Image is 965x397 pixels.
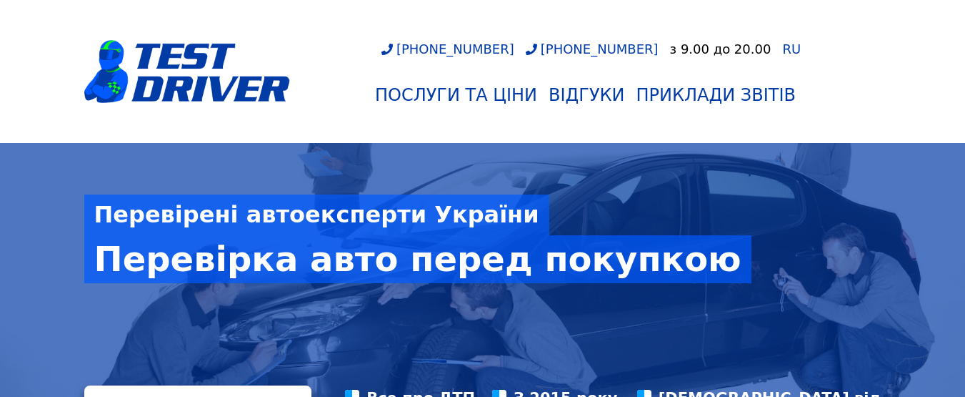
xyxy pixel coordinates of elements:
img: logotype@3x [84,40,290,103]
div: з 9.00 до 20.00 [670,41,771,57]
a: logotype@3x [84,6,290,137]
a: Відгуки [543,79,631,111]
div: Відгуки [549,85,625,105]
a: [PHONE_NUMBER] [381,41,514,57]
a: RU [782,43,801,56]
div: Перевірка авто перед покупкою [84,235,751,283]
a: [PHONE_NUMBER] [526,41,659,57]
div: Перевірені автоексперти України [84,195,549,235]
div: Послуги та Ціни [375,85,537,105]
span: RU [782,41,801,57]
a: Приклади звітів [631,79,801,111]
a: Послуги та Ціни [369,79,543,111]
div: Приклади звітів [636,85,796,105]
